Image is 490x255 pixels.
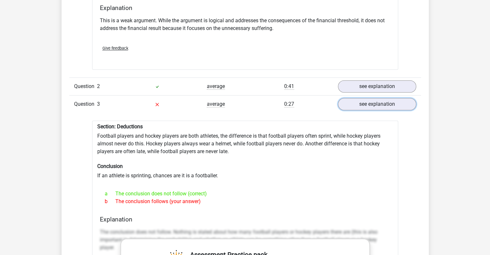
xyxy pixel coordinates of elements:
h4: Explanation [100,4,390,12]
span: a [105,190,115,198]
span: 0:27 [284,101,294,107]
span: average [207,83,225,90]
p: This is a weak argument. While the argument is logical and addresses the consequences of the fina... [100,17,390,32]
a: see explanation [338,98,416,110]
div: The conclusion follows (your answer) [100,198,390,205]
h6: Conclusion [97,163,393,169]
p: The conclusion does not follow. Nothing is stated about how many football players or hockey playe... [100,228,390,251]
span: Question [74,83,97,90]
span: 3 [97,101,100,107]
span: Question [74,100,97,108]
h6: Section: Deductions [97,123,393,130]
span: 0:41 [284,83,294,90]
span: b [105,198,115,205]
div: The conclusion does not follow (correct) [100,190,390,198]
h4: Explanation [100,216,390,223]
span: 2 [97,83,100,89]
a: see explanation [338,80,416,93]
span: average [207,101,225,107]
span: Give feedback [102,46,128,51]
